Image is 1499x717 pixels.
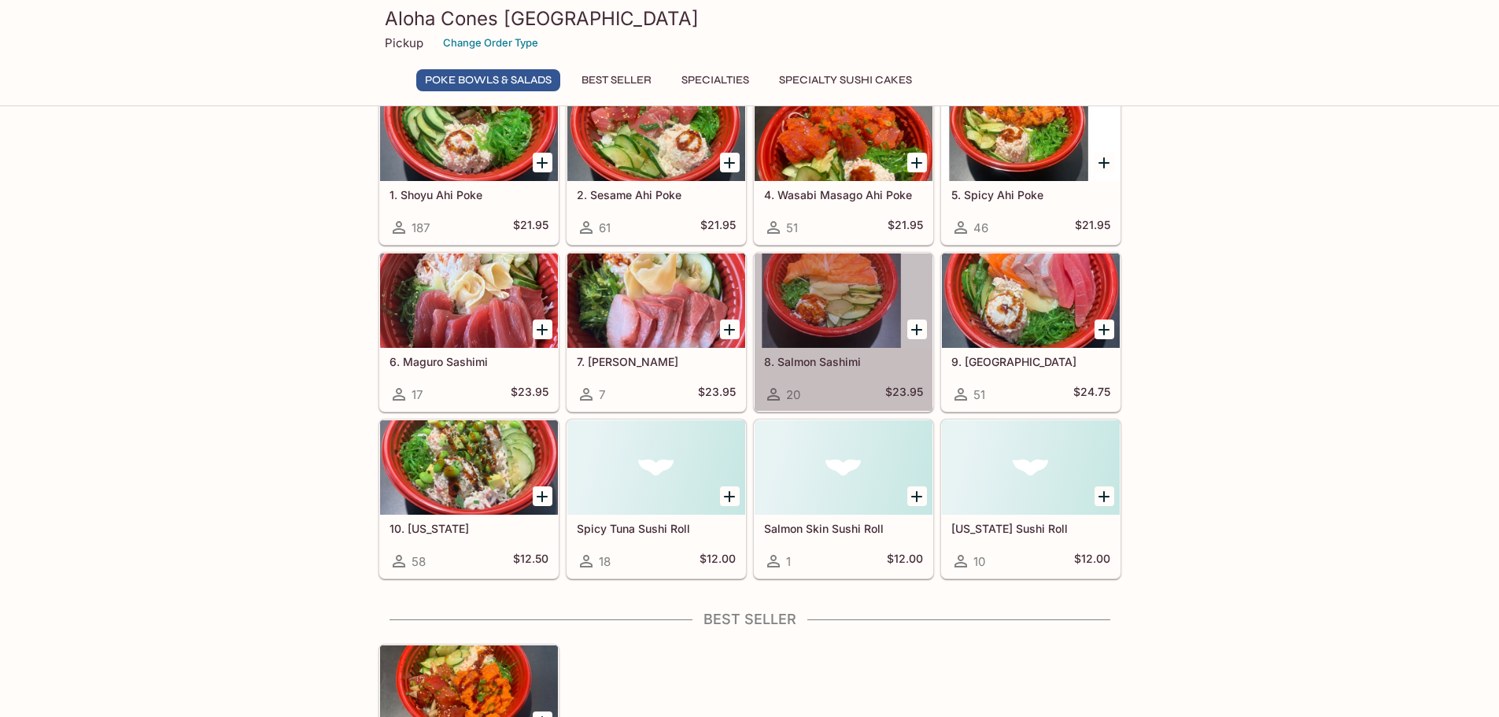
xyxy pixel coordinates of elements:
div: 1. Shoyu Ahi Poke [380,87,558,181]
span: 187 [412,220,430,235]
a: 2. Sesame Ahi Poke61$21.95 [567,86,746,245]
div: 8. Salmon Sashimi [755,253,932,348]
a: 9. [GEOGRAPHIC_DATA]51$24.75 [941,253,1121,412]
h5: $24.75 [1073,385,1110,404]
span: 17 [412,387,423,402]
button: Add 9. Charashi [1095,320,1114,339]
a: 5. Spicy Ahi Poke46$21.95 [941,86,1121,245]
button: Add Spicy Tuna Sushi Roll [720,486,740,506]
div: Spicy Tuna Sushi Roll [567,420,745,515]
button: Specialty Sushi Cakes [770,69,921,91]
h5: Spicy Tuna Sushi Roll [577,522,736,535]
span: 51 [973,387,985,402]
h5: 5. Spicy Ahi Poke [951,188,1110,201]
span: 51 [786,220,798,235]
span: 10 [973,554,985,569]
button: Add 8. Salmon Sashimi [907,320,927,339]
h5: 10. [US_STATE] [390,522,548,535]
div: 5. Spicy Ahi Poke [942,87,1120,181]
div: 2. Sesame Ahi Poke [567,87,745,181]
h5: $21.95 [888,218,923,237]
h5: $12.00 [887,552,923,571]
a: 1. Shoyu Ahi Poke187$21.95 [379,86,559,245]
h5: 2. Sesame Ahi Poke [577,188,736,201]
h5: $12.50 [513,552,548,571]
span: 20 [786,387,800,402]
div: 7. Hamachi Sashimi [567,253,745,348]
a: [US_STATE] Sushi Roll10$12.00 [941,419,1121,578]
a: 10. [US_STATE]58$12.50 [379,419,559,578]
h5: [US_STATE] Sushi Roll [951,522,1110,535]
button: Specialties [673,69,758,91]
div: Salmon Skin Sushi Roll [755,420,932,515]
h5: 7. [PERSON_NAME] [577,355,736,368]
a: 6. Maguro Sashimi17$23.95 [379,253,559,412]
h5: $21.95 [513,218,548,237]
h5: $23.95 [885,385,923,404]
h5: $21.95 [1075,218,1110,237]
h5: $21.95 [700,218,736,237]
button: Add 6. Maguro Sashimi [533,320,552,339]
h3: Aloha Cones [GEOGRAPHIC_DATA] [385,6,1115,31]
button: Add 5. Spicy Ahi Poke [1095,153,1114,172]
button: Add Salmon Skin Sushi Roll [907,486,927,506]
button: Add 2. Sesame Ahi Poke [720,153,740,172]
h5: $12.00 [1074,552,1110,571]
div: 6. Maguro Sashimi [380,253,558,348]
div: 10. California [380,420,558,515]
h5: Salmon Skin Sushi Roll [764,522,923,535]
a: Spicy Tuna Sushi Roll18$12.00 [567,419,746,578]
button: Best Seller [573,69,660,91]
span: 46 [973,220,988,235]
h5: $23.95 [698,385,736,404]
h5: $12.00 [700,552,736,571]
button: Add 1. Shoyu Ahi Poke [533,153,552,172]
button: Add 10. California [533,486,552,506]
h5: 8. Salmon Sashimi [764,355,923,368]
button: Poke Bowls & Salads [416,69,560,91]
h5: $23.95 [511,385,548,404]
button: Change Order Type [436,31,545,55]
h5: 1. Shoyu Ahi Poke [390,188,548,201]
a: 7. [PERSON_NAME]7$23.95 [567,253,746,412]
button: Add 7. Hamachi Sashimi [720,320,740,339]
button: Add California Sushi Roll [1095,486,1114,506]
p: Pickup [385,35,423,50]
h5: 6. Maguro Sashimi [390,355,548,368]
div: California Sushi Roll [942,420,1120,515]
span: 18 [599,554,611,569]
a: Salmon Skin Sushi Roll1$12.00 [754,419,933,578]
span: 1 [786,554,791,569]
span: 58 [412,554,426,569]
a: 8. Salmon Sashimi20$23.95 [754,253,933,412]
button: Add 4. Wasabi Masago Ahi Poke [907,153,927,172]
span: 7 [599,387,605,402]
div: 4. Wasabi Masago Ahi Poke [755,87,932,181]
h5: 9. [GEOGRAPHIC_DATA] [951,355,1110,368]
a: 4. Wasabi Masago Ahi Poke51$21.95 [754,86,933,245]
h4: Best Seller [378,611,1121,628]
span: 61 [599,220,611,235]
div: 9. Charashi [942,253,1120,348]
h5: 4. Wasabi Masago Ahi Poke [764,188,923,201]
